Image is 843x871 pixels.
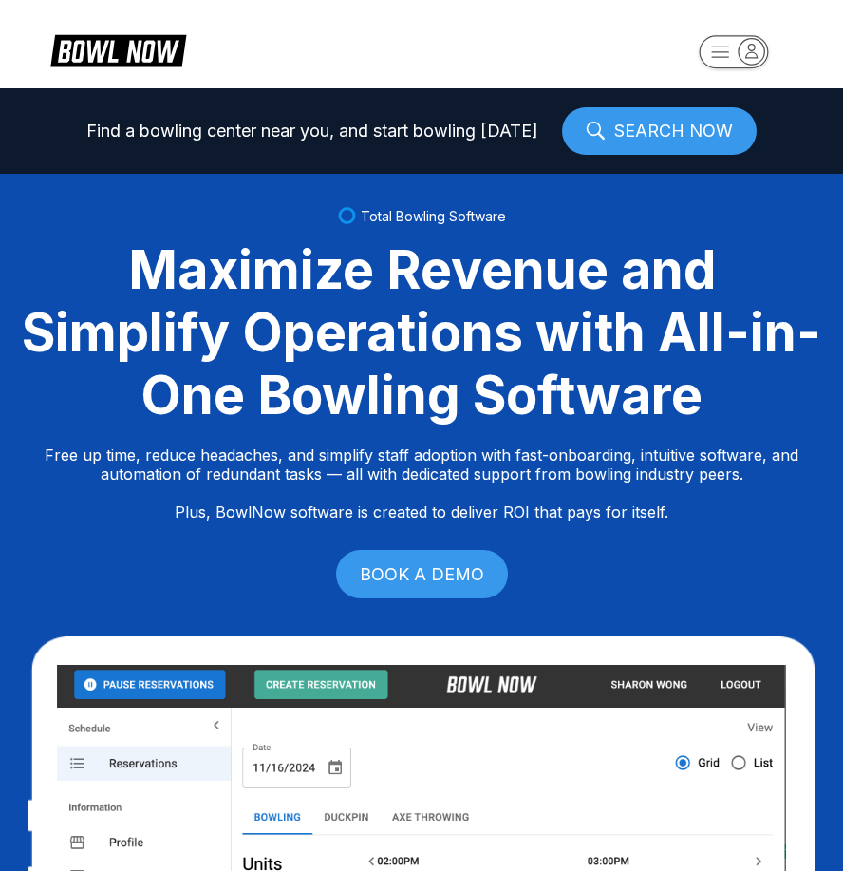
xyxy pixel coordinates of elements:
[336,550,508,598] a: BOOK A DEMO
[86,122,538,141] span: Find a bowling center near you, and start bowling [DATE]
[562,107,757,155] a: SEARCH NOW
[45,445,798,521] p: Free up time, reduce headaches, and simplify staff adoption with fast-onboarding, intuitive softw...
[361,208,506,224] span: Total Bowling Software
[19,238,824,426] div: Maximize Revenue and Simplify Operations with All-in-One Bowling Software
